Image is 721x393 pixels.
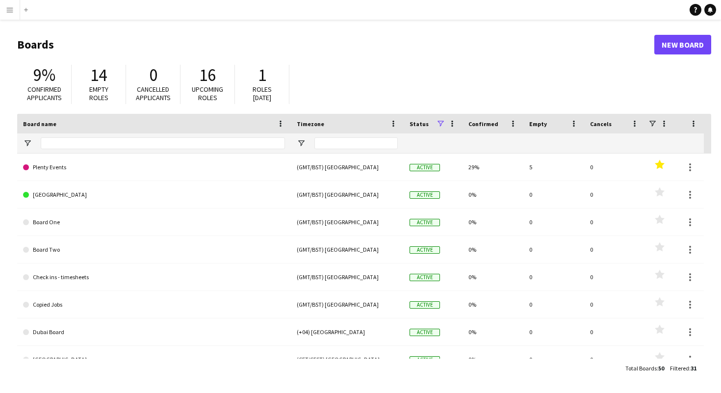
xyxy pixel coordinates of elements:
a: Check ins - timesheets [23,263,285,291]
span: Timezone [297,120,324,128]
span: Empty [529,120,547,128]
div: : [625,359,664,378]
button: Open Filter Menu [23,139,32,148]
span: Active [410,329,440,336]
div: 0 [523,181,584,208]
div: 0 [584,236,645,263]
span: Active [410,274,440,281]
div: 0 [584,154,645,181]
a: [GEOGRAPHIC_DATA] [23,346,285,373]
div: 0% [463,236,523,263]
span: 50 [658,365,664,372]
span: 16 [199,64,216,86]
div: : [670,359,696,378]
div: 0 [584,291,645,318]
span: Board name [23,120,56,128]
div: 0 [584,346,645,373]
div: 0% [463,181,523,208]
div: (GMT/BST) [GEOGRAPHIC_DATA] [291,263,404,290]
span: Upcoming roles [192,85,223,102]
span: Roles [DATE] [253,85,272,102]
div: (GMT/BST) [GEOGRAPHIC_DATA] [291,236,404,263]
div: 0 [584,263,645,290]
div: (GMT/BST) [GEOGRAPHIC_DATA] [291,181,404,208]
div: 0 [523,291,584,318]
div: 0% [463,346,523,373]
div: 0 [523,263,584,290]
button: Open Filter Menu [297,139,306,148]
span: Active [410,164,440,171]
span: Confirmed [468,120,498,128]
h1: Boards [17,37,654,52]
span: 1 [258,64,266,86]
div: (CET/CEST) [GEOGRAPHIC_DATA] [291,346,404,373]
span: Active [410,301,440,309]
div: (GMT/BST) [GEOGRAPHIC_DATA] [291,291,404,318]
a: Copied Jobs [23,291,285,318]
a: Plenty Events [23,154,285,181]
div: 29% [463,154,523,181]
span: 31 [691,365,696,372]
span: Active [410,191,440,199]
input: Timezone Filter Input [314,137,398,149]
span: Active [410,246,440,254]
span: Total Boards [625,365,657,372]
div: 0% [463,318,523,345]
span: Filtered [670,365,689,372]
div: 0 [523,346,584,373]
span: Confirmed applicants [27,85,62,102]
div: (+04) [GEOGRAPHIC_DATA] [291,318,404,345]
a: Board One [23,209,285,236]
span: Status [410,120,429,128]
a: Dubai Board [23,318,285,346]
div: 0 [523,209,584,236]
div: 0 [523,236,584,263]
div: 0 [584,181,645,208]
a: Board Two [23,236,285,263]
div: 0% [463,291,523,318]
input: Board name Filter Input [41,137,285,149]
a: New Board [654,35,711,54]
div: (GMT/BST) [GEOGRAPHIC_DATA] [291,154,404,181]
span: Empty roles [89,85,108,102]
span: Cancels [590,120,612,128]
div: 0 [523,318,584,345]
a: [GEOGRAPHIC_DATA] [23,181,285,209]
span: Cancelled applicants [136,85,171,102]
div: 0 [584,209,645,236]
div: 0 [584,318,645,345]
div: 0% [463,209,523,236]
div: (GMT/BST) [GEOGRAPHIC_DATA] [291,209,404,236]
div: 0% [463,263,523,290]
span: 0 [149,64,157,86]
span: 14 [90,64,107,86]
span: Active [410,356,440,364]
div: 5 [523,154,584,181]
span: Active [410,219,440,226]
span: 9% [33,64,55,86]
